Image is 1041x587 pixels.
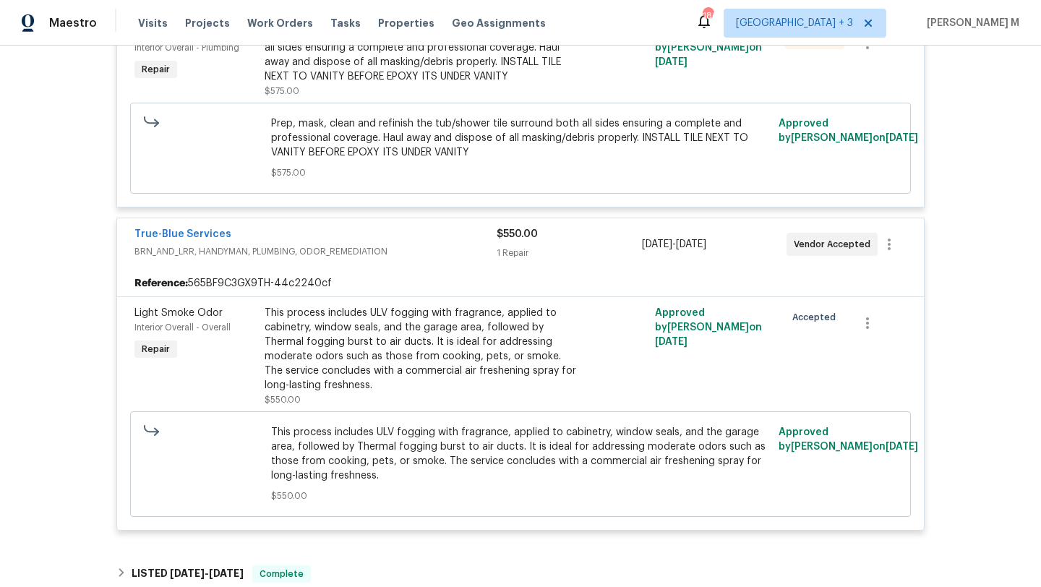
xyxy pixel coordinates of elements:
[497,246,641,260] div: 1 Repair
[655,57,687,67] span: [DATE]
[247,16,313,30] span: Work Orders
[794,237,876,252] span: Vendor Accepted
[676,239,706,249] span: [DATE]
[265,306,581,393] div: This process includes ULV fogging with fragrance, applied to cabinetry, window seals, and the gar...
[655,337,687,347] span: [DATE]
[134,323,231,332] span: Interior Overall - Overall
[265,395,301,404] span: $550.00
[185,16,230,30] span: Projects
[703,9,713,23] div: 186
[136,342,176,356] span: Repair
[170,568,244,578] span: -
[655,28,762,67] span: Approved by [PERSON_NAME] on
[265,26,581,84] div: Prep, mask, clean and refinish the tub/shower tile surround both all sides ensuring a complete an...
[134,276,188,291] b: Reference:
[254,567,309,581] span: Complete
[271,425,771,483] span: This process includes ULV fogging with fragrance, applied to cabinetry, window seals, and the gar...
[779,119,918,143] span: Approved by [PERSON_NAME] on
[265,87,299,95] span: $575.00
[136,62,176,77] span: Repair
[271,166,771,180] span: $575.00
[921,16,1019,30] span: [PERSON_NAME] M
[132,565,244,583] h6: LISTED
[271,116,771,160] span: Prep, mask, clean and refinish the tub/shower tile surround both all sides ensuring a complete an...
[452,16,546,30] span: Geo Assignments
[134,308,223,318] span: Light Smoke Odor
[117,270,924,296] div: 565BF9C3GX9TH-44c2240cf
[271,489,771,503] span: $550.00
[779,427,918,452] span: Approved by [PERSON_NAME] on
[134,244,497,259] span: BRN_AND_LRR, HANDYMAN, PLUMBING, ODOR_REMEDIATION
[655,308,762,347] span: Approved by [PERSON_NAME] on
[642,237,706,252] span: -
[170,568,205,578] span: [DATE]
[736,16,853,30] span: [GEOGRAPHIC_DATA] + 3
[792,310,841,325] span: Accepted
[138,16,168,30] span: Visits
[209,568,244,578] span: [DATE]
[378,16,434,30] span: Properties
[134,229,231,239] a: True-Blue Services
[330,18,361,28] span: Tasks
[886,442,918,452] span: [DATE]
[886,133,918,143] span: [DATE]
[497,229,538,239] span: $550.00
[642,239,672,249] span: [DATE]
[134,43,239,52] span: Interior Overall - Plumbing
[49,16,97,30] span: Maestro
